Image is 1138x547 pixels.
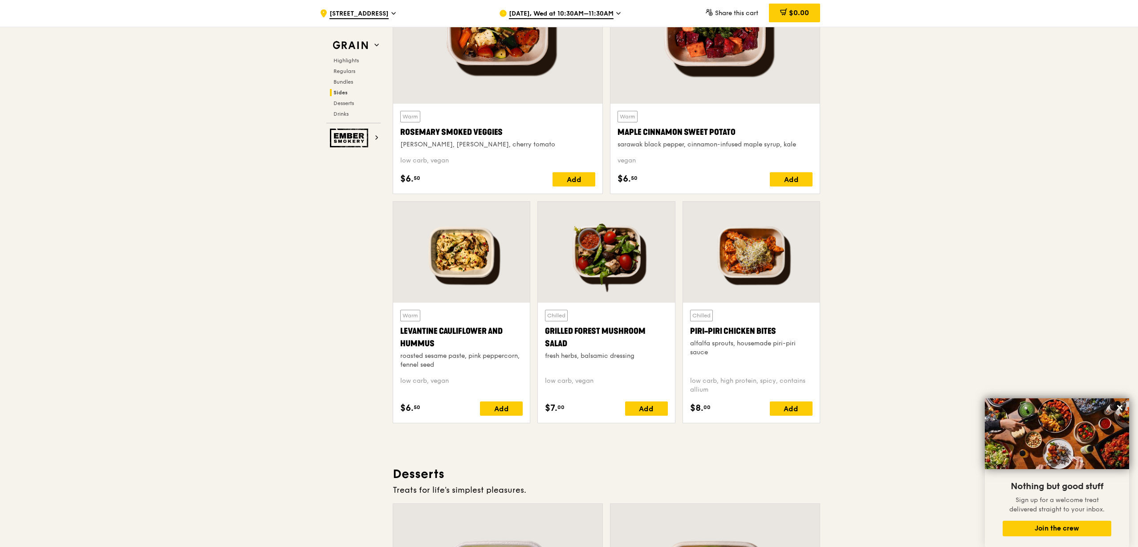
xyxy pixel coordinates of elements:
[618,156,813,165] div: vegan
[330,37,371,53] img: Grain web logo
[631,174,638,182] span: 50
[400,310,420,321] div: Warm
[400,325,523,350] div: Levantine Cauliflower and Hummus
[618,172,631,186] span: $6.
[509,9,614,19] span: [DATE], Wed at 10:30AM–11:30AM
[770,172,813,186] div: Add
[985,398,1129,469] img: DSC07876-Edit02-Large.jpeg
[545,401,557,415] span: $7.
[690,377,813,394] div: low carb, high protein, spicy, contains allium
[400,156,595,165] div: low carb, vegan
[703,404,711,411] span: 00
[545,377,667,394] div: low carb, vegan
[400,140,595,149] div: [PERSON_NAME], [PERSON_NAME], cherry tomato
[333,100,354,106] span: Desserts
[545,310,568,321] div: Chilled
[789,8,809,17] span: $0.00
[553,172,595,186] div: Add
[618,140,813,149] div: sarawak black pepper, cinnamon-infused maple syrup, kale
[414,174,420,182] span: 50
[618,111,638,122] div: Warm
[557,404,565,411] span: 00
[333,111,349,117] span: Drinks
[1011,481,1103,492] span: Nothing but good stuff
[480,401,523,416] div: Add
[618,126,813,138] div: Maple Cinnamon Sweet Potato
[625,401,668,416] div: Add
[400,352,523,369] div: roasted sesame paste, pink peppercorn, fennel seed
[1003,521,1111,536] button: Join the crew
[400,111,420,122] div: Warm
[329,9,389,19] span: [STREET_ADDRESS]
[690,401,703,415] span: $8.
[333,79,353,85] span: Bundles
[400,401,414,415] span: $6.
[545,352,667,361] div: fresh herbs, balsamic dressing
[1113,401,1127,415] button: Close
[330,129,371,147] img: Ember Smokery web logo
[690,325,813,337] div: Piri-piri Chicken Bites
[400,172,414,186] span: $6.
[400,126,595,138] div: Rosemary Smoked Veggies
[393,484,820,496] div: Treats for life's simplest pleasures.
[400,377,523,394] div: low carb, vegan
[690,310,713,321] div: Chilled
[545,325,667,350] div: Grilled Forest Mushroom Salad
[393,466,820,482] h3: Desserts
[333,57,359,64] span: Highlights
[414,404,420,411] span: 50
[333,68,355,74] span: Regulars
[715,9,758,17] span: Share this cart
[770,401,813,416] div: Add
[333,89,348,96] span: Sides
[690,339,813,357] div: alfalfa sprouts, housemade piri-piri sauce
[1009,496,1105,513] span: Sign up for a welcome treat delivered straight to your inbox.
